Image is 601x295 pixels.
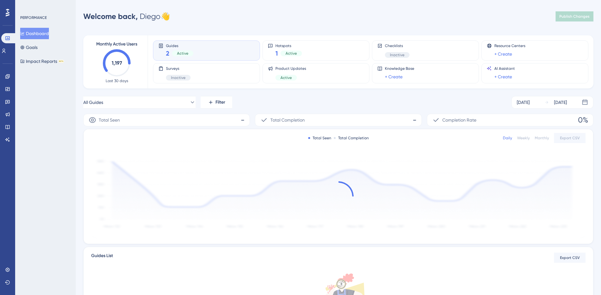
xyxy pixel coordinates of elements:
span: Publish Changes [559,14,590,19]
div: [DATE] [554,99,567,106]
button: Goals [20,42,38,53]
span: Active [286,51,297,56]
div: [DATE] [517,99,530,106]
span: Total Completion [270,116,305,124]
span: 0% [578,115,588,125]
div: Diego 👋 [83,11,170,21]
span: Inactive [171,75,186,80]
span: Total Seen [99,116,120,124]
div: Weekly [517,135,530,141]
span: Export CSV [560,255,580,260]
span: Active [177,51,188,56]
button: Impact ReportsBETA [20,56,64,67]
span: Filter [215,99,225,106]
button: Export CSV [554,253,586,263]
button: Filter [201,96,232,109]
span: Monthly Active Users [96,40,137,48]
span: Resource Centers [494,43,525,48]
span: Inactive [390,52,404,57]
span: Knowledge Base [385,66,414,71]
span: All Guides [83,99,103,106]
span: 1 [275,49,278,58]
div: PERFORMANCE [20,15,47,20]
span: AI Assistant [494,66,515,71]
text: 1,197 [112,60,122,66]
span: Product Updates [275,66,306,71]
span: Export CSV [560,135,580,141]
a: + Create [385,73,403,81]
span: 2 [166,49,169,58]
span: Guides List [91,252,113,263]
span: Active [280,75,292,80]
div: Daily [503,135,512,141]
button: Export CSV [554,133,586,143]
span: Checklists [385,43,410,48]
span: Welcome back, [83,12,138,21]
span: Surveys [166,66,191,71]
button: Dashboard [20,28,49,39]
span: - [241,115,245,125]
span: Completion Rate [442,116,476,124]
span: Guides [166,43,193,48]
span: Last 30 days [106,78,128,83]
span: Hotspots [275,43,302,48]
a: + Create [494,50,512,58]
div: Monthly [535,135,549,141]
button: All Guides [83,96,196,109]
a: + Create [494,73,512,81]
span: - [413,115,416,125]
button: Publish Changes [556,11,593,21]
div: Total Completion [334,135,369,141]
div: BETA [58,60,64,63]
div: Total Seen [308,135,331,141]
